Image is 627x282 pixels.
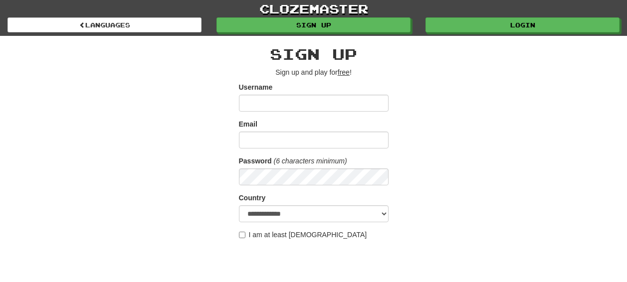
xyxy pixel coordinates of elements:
[239,156,272,166] label: Password
[239,46,389,62] h2: Sign up
[239,119,257,129] label: Email
[239,67,389,77] p: Sign up and play for !
[239,230,367,240] label: I am at least [DEMOGRAPHIC_DATA]
[274,157,347,165] em: (6 characters minimum)
[239,232,245,238] input: I am at least [DEMOGRAPHIC_DATA]
[7,17,202,32] a: Languages
[425,17,620,32] a: Login
[239,82,273,92] label: Username
[216,17,411,32] a: Sign up
[239,193,266,203] label: Country
[338,68,350,76] u: free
